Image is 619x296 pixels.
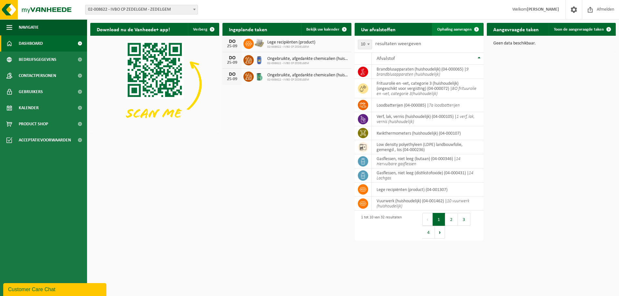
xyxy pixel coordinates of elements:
span: Toon de aangevraagde taken [554,27,604,32]
button: 2 [445,213,458,226]
button: Next [435,226,445,239]
td: frituurolie en -vet, categorie 3 (huishoudelijk) (ongeschikt voor vergisting) (04-000072) | [372,79,484,98]
img: LP-PA-00000-WDN-11 [254,38,265,49]
a: Bekijk uw kalender [301,23,351,36]
i: 14 Lachgas [377,171,473,181]
label: resultaten weergeven [375,41,421,46]
i: 10 vuurwerk (huishoudelijk) [377,199,469,209]
h2: Ingeplande taken [222,23,274,35]
button: Previous [422,213,433,226]
button: Verberg [188,23,219,36]
i: 7a loodbatterijen [429,103,460,108]
span: Lege recipiënten (product) [267,40,315,45]
td: gasflessen, niet leeg (distikstofoxide) (04-000431) | [372,168,484,183]
span: Dashboard [19,35,43,52]
button: 1 [433,213,445,226]
span: 02-008622 - IVBO CP ZEDELGEM - ZEDELGEM [85,5,198,14]
i: 14 Hervulbare gasflessen [377,157,460,167]
div: DO [226,55,239,61]
span: Verberg [193,27,207,32]
div: 1 tot 10 van 32 resultaten [358,212,402,239]
span: Bedrijfsgegevens [19,52,56,68]
span: Ongebruikte, afgedankte chemicalien (huishoudelijk) [267,56,348,62]
i: 9 brandblusapparaten (huishoudelijk) [377,67,468,77]
p: Geen data beschikbaar. [493,41,609,46]
span: Navigatie [19,19,39,35]
td: vuurwerk (huishoudelijk) (04-001462) | [372,196,484,211]
i: BO frituurolie en -vet, categorie 3(huishoudelijk) [377,86,477,96]
span: 02-008622 - IVBO CP ZEDELGEM - ZEDELGEM [85,5,198,14]
td: loodbatterijen (04-000085) | [372,98,484,112]
a: Toon de aangevraagde taken [549,23,615,36]
span: 02-008622 - IVBO CP ZEDELGEM [267,62,348,65]
iframe: chat widget [3,282,108,296]
span: Kalender [19,100,39,116]
span: Ophaling aanvragen [437,27,472,32]
div: 25-09 [226,77,239,81]
strong: [PERSON_NAME] [527,7,559,12]
td: kwikthermometers (huishoudelijk) (04-000107) [372,126,484,140]
span: Ongebruikte, afgedankte chemicalien (huishoudelijk) [267,73,348,78]
span: Bekijk uw kalender [306,27,339,32]
h2: Aangevraagde taken [487,23,545,35]
span: 10 [358,40,372,49]
td: verf, lak, vernis (huishoudelijk) (04-000105) | [372,112,484,126]
span: Product Shop [19,116,48,132]
h2: Uw afvalstoffen [355,23,402,35]
div: 25-09 [226,61,239,65]
i: 1 verf, lak, vernis (huishoudelijk) [377,114,475,124]
span: Gebruikers [19,84,43,100]
span: 02-008622 - IVBO CP ZEDELGEM [267,45,315,49]
button: 4 [422,226,435,239]
td: lege recipiënten (product) (04-001307) [372,183,484,196]
div: DO [226,39,239,44]
a: Ophaling aanvragen [432,23,483,36]
img: PB-OT-0200-MET-00-02 [254,71,265,81]
td: low density polyethyleen (LDPE) landbouwfolie, gemengd , los (04-000236) [372,140,484,154]
button: 3 [458,213,470,226]
td: gasflessen, niet leeg (butaan) (04-000346) | [372,154,484,168]
span: Acceptatievoorwaarden [19,132,71,148]
span: 02-008622 - IVBO CP ZEDELGEM [267,78,348,82]
h2: Download nu de Vanheede+ app! [90,23,176,35]
div: DO [226,72,239,77]
div: 25-09 [226,44,239,49]
span: Afvalstof [377,56,395,61]
span: Contactpersonen [19,68,56,84]
img: PB-OT-0120-HPE-00-02 [254,54,265,65]
td: brandblusapparaten (huishoudelijk) (04-000065) | [372,65,484,79]
img: Download de VHEPlus App [90,36,219,132]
